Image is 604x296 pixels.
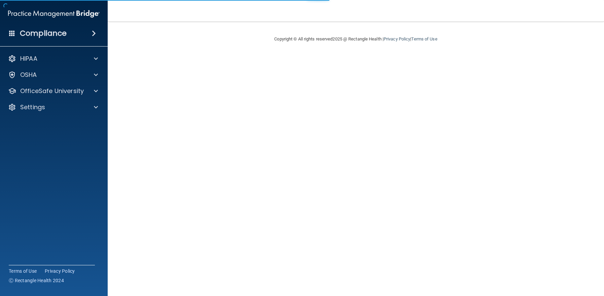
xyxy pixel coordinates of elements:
p: OSHA [20,71,37,79]
h4: Compliance [20,29,67,38]
img: PMB logo [8,7,100,21]
a: Terms of Use [9,268,37,274]
p: OfficeSafe University [20,87,84,95]
div: Copyright © All rights reserved 2025 @ Rectangle Health | | [233,28,479,50]
span: Ⓒ Rectangle Health 2024 [9,277,64,284]
a: OSHA [8,71,98,79]
p: HIPAA [20,55,37,63]
a: HIPAA [8,55,98,63]
a: OfficeSafe University [8,87,98,95]
a: Settings [8,103,98,111]
a: Privacy Policy [384,36,410,41]
p: Settings [20,103,45,111]
a: Privacy Policy [45,268,75,274]
a: Terms of Use [411,36,437,41]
